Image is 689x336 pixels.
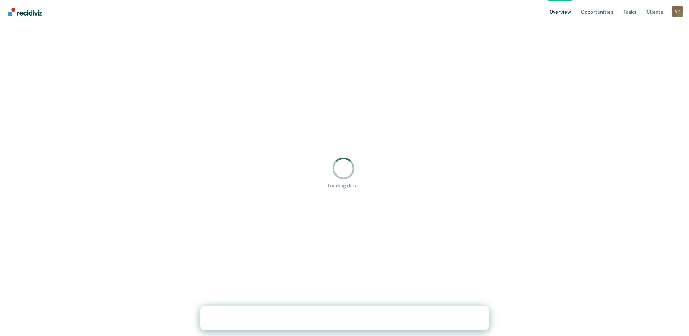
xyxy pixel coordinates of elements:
[672,6,683,17] div: M E
[328,183,362,189] div: Loading data...
[200,306,489,330] iframe: Intercom live chat banner
[8,8,42,16] img: Recidiviz
[664,311,682,329] iframe: Intercom live chat
[672,6,683,17] button: Profile dropdown button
